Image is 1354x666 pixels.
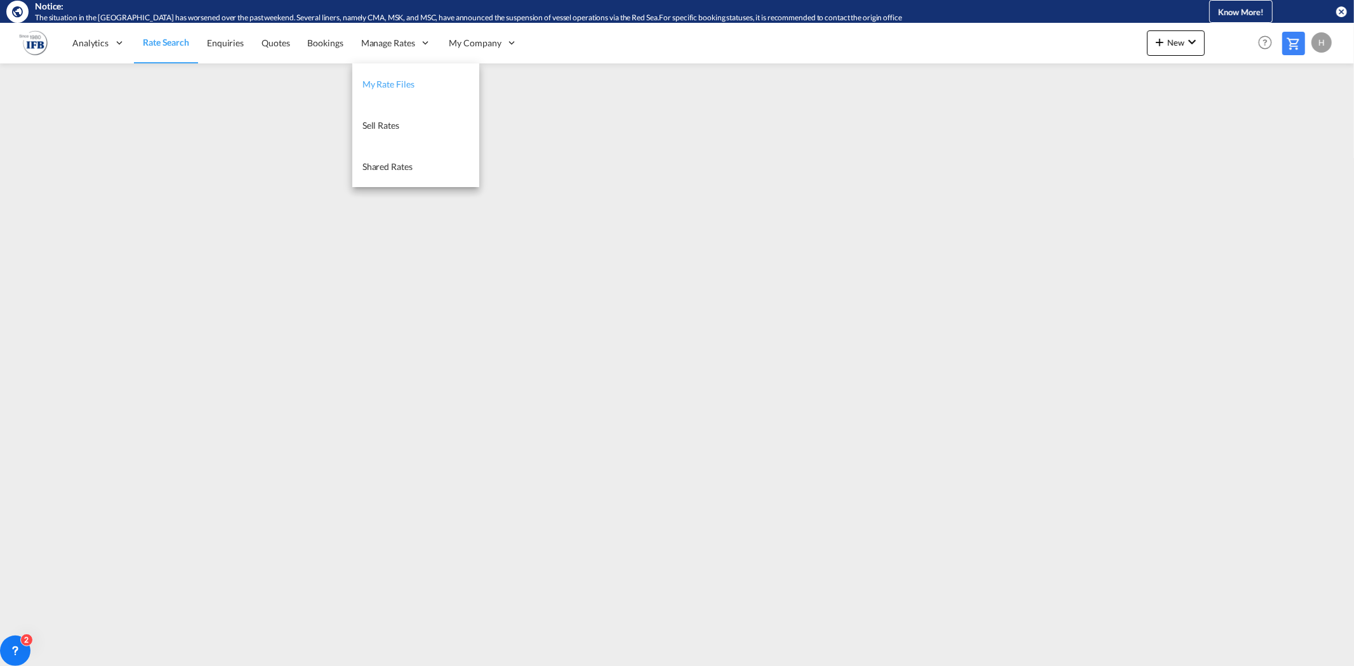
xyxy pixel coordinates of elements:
[1311,32,1332,53] div: H
[362,120,399,131] span: Sell Rates
[72,37,109,49] span: Analytics
[198,22,253,63] a: Enquiries
[134,22,198,63] a: Rate Search
[1147,30,1205,56] button: icon-plus 400-fgNewicon-chevron-down
[143,37,189,48] span: Rate Search
[352,63,479,105] a: My Rate Files
[63,22,134,63] div: Analytics
[362,161,413,172] span: Shared Rates
[19,29,48,57] img: b628ab10256c11eeb52753acbc15d091.png
[308,37,343,48] span: Bookings
[441,22,527,63] div: My Company
[352,146,479,187] a: Shared Rates
[352,22,441,63] div: Manage Rates
[1254,32,1282,55] div: Help
[299,22,352,63] a: Bookings
[35,13,1146,23] div: The situation in the Red Sea has worsened over the past weekend. Several liners, namely CMA, MSK,...
[1152,34,1167,49] md-icon: icon-plus 400-fg
[362,79,415,89] span: My Rate Files
[1185,34,1200,49] md-icon: icon-chevron-down
[361,37,415,49] span: Manage Rates
[1218,7,1264,17] span: Know More!
[11,5,24,18] md-icon: icon-earth
[1152,37,1200,48] span: New
[207,37,244,48] span: Enquiries
[449,37,501,49] span: My Company
[352,105,479,146] a: Sell Rates
[1335,5,1348,18] button: icon-close-circle
[1254,32,1276,53] span: Help
[262,37,289,48] span: Quotes
[253,22,298,63] a: Quotes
